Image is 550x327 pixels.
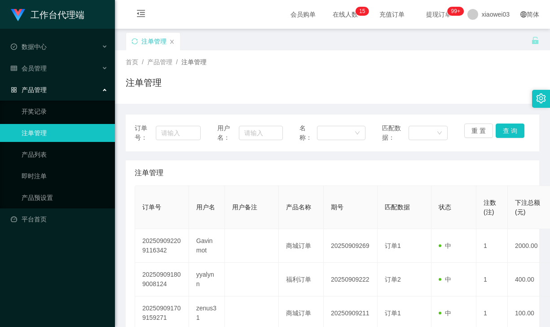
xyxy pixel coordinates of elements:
td: 福利订单 [279,263,324,296]
span: 状态 [439,203,451,211]
td: 1 [476,229,508,263]
span: 订单号 [142,203,161,211]
p: 1 [359,7,362,16]
td: 1 [476,263,508,296]
img: logo.9652507e.png [11,9,25,22]
span: / [176,58,178,66]
span: 名称： [299,124,317,142]
span: 注数(注) [484,199,496,216]
td: 202509092209116342 [135,229,189,263]
td: 20250909222 [324,263,378,296]
i: 图标: check-circle-o [11,44,17,50]
p: 5 [362,7,365,16]
span: 中 [439,276,451,283]
span: 订单1 [385,242,401,249]
i: 图标: down [437,130,442,137]
a: 产品列表 [22,146,108,163]
i: 图标: setting [536,93,546,103]
span: 订单1 [385,309,401,317]
a: 开奖记录 [22,102,108,120]
i: 图标: menu-fold [126,0,156,29]
i: 图标: close [169,39,175,44]
td: 商城订单 [279,229,324,263]
span: 产品名称 [286,203,311,211]
span: 订单号： [135,124,156,142]
span: 用户名： [217,124,239,142]
a: 产品预设置 [22,189,108,207]
input: 请输入 [239,126,283,140]
span: 匹配数据： [382,124,409,142]
input: 请输入 [156,126,201,140]
span: 会员管理 [11,65,47,72]
span: 下注总额(元) [515,199,540,216]
span: 在线人数 [328,11,362,18]
span: 产品管理 [11,86,47,93]
i: 图标: sync [132,38,138,44]
span: 提现订单 [422,11,456,18]
a: 即时注单 [22,167,108,185]
i: 图标: appstore-o [11,87,17,93]
h1: 注单管理 [126,76,162,89]
span: 用户名 [196,203,215,211]
button: 查 询 [496,124,524,138]
i: 图标: unlock [531,36,539,44]
a: 工作台代理端 [11,11,84,18]
td: Gavinmot [189,229,225,263]
i: 图标: global [520,11,527,18]
span: 注单管理 [181,58,207,66]
i: 图标: table [11,65,17,71]
span: 用户备注 [232,203,257,211]
span: 匹配数据 [385,203,410,211]
span: 数据中心 [11,43,47,50]
i: 图标: down [355,130,360,137]
td: 202509091809008124 [135,263,189,296]
span: 订单2 [385,276,401,283]
h1: 工作台代理端 [31,0,84,29]
td: yyalynn [189,263,225,296]
sup: 15 [356,7,369,16]
span: 中 [439,309,451,317]
sup: 1161 [448,7,464,16]
td: 20250909269 [324,229,378,263]
span: 首页 [126,58,138,66]
span: 期号 [331,203,343,211]
button: 重 置 [464,124,493,138]
span: 中 [439,242,451,249]
a: 注单管理 [22,124,108,142]
span: 注单管理 [135,168,163,178]
div: 注单管理 [141,33,167,50]
span: 充值订单 [375,11,409,18]
span: / [142,58,144,66]
a: 图标: dashboard平台首页 [11,210,108,228]
span: 产品管理 [147,58,172,66]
